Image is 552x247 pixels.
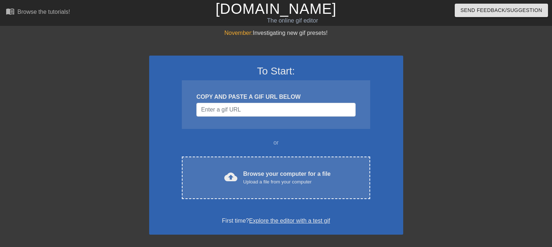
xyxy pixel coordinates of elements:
a: Browse the tutorials! [6,7,70,18]
span: Send Feedback/Suggestion [461,6,542,15]
div: or [168,138,384,147]
div: The online gif editor [188,16,397,25]
div: COPY AND PASTE A GIF URL BELOW [196,93,355,101]
input: Username [196,103,355,117]
div: Browse your computer for a file [243,170,331,186]
div: Investigating new gif presets! [149,29,403,37]
a: Explore the editor with a test gif [249,218,330,224]
div: Browse the tutorials! [17,9,70,15]
h3: To Start: [159,65,394,77]
span: November: [224,30,253,36]
span: cloud_upload [224,170,237,183]
div: Upload a file from your computer [243,178,331,186]
div: First time? [159,216,394,225]
a: [DOMAIN_NAME] [216,1,336,17]
button: Send Feedback/Suggestion [455,4,548,17]
span: menu_book [6,7,15,16]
